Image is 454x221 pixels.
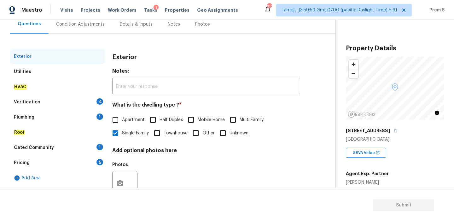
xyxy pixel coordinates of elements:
[267,4,271,10] div: 719
[14,99,40,105] div: Verification
[346,127,390,134] h5: [STREET_ADDRESS]
[122,130,149,137] span: Single Family
[154,5,159,11] div: 1
[346,57,444,120] canvas: Map
[346,148,386,158] div: SSVA Video
[112,79,300,94] input: Enter your response
[165,7,189,13] span: Properties
[346,170,389,177] h5: Agent Exp. Partner
[112,163,128,167] h5: Photos
[120,21,153,28] div: Details & Inputs
[96,144,103,150] div: 1
[427,7,445,13] span: Prem S
[14,53,32,60] div: Exterior
[353,150,377,156] span: SSVA Video
[348,111,375,118] a: Mapbox homepage
[282,7,397,13] span: Tamp[…]3:59:59 Gmt 0700 (pacific Daylight Time) + 61
[346,179,389,186] div: [PERSON_NAME]
[435,109,439,116] span: Toggle attribution
[349,60,358,69] button: Zoom in
[202,130,215,137] span: Other
[14,160,30,166] div: Pricing
[198,117,225,123] span: Mobile Home
[393,128,398,133] button: Copy Address
[160,117,183,123] span: Half Duplex
[164,130,188,137] span: Townhouse
[108,7,137,13] span: Work Orders
[346,136,444,143] div: [GEOGRAPHIC_DATA]
[392,83,398,93] div: Map marker
[144,8,157,12] span: Tasks
[14,84,27,89] em: HVAC
[197,7,238,13] span: Geo Assignments
[56,21,105,28] div: Condition Adjustments
[240,117,264,123] span: Multi Family
[14,69,31,75] div: Utilities
[21,7,42,13] span: Maestro
[81,7,100,13] span: Projects
[14,144,54,151] div: Gated Community
[10,170,105,186] div: Add Area
[60,7,73,13] span: Visits
[346,45,444,52] h3: Property Details
[122,117,145,123] span: Apartment
[14,114,34,120] div: Plumbing
[14,130,25,135] em: Roof
[349,69,358,78] button: Zoom out
[433,109,441,117] button: Toggle attribution
[112,102,300,111] h4: What is the dwelling type ?
[375,150,380,155] img: Open In New Icon
[96,98,103,105] div: 4
[18,21,41,27] div: Questions
[112,54,137,60] h3: Exterior
[96,159,103,165] div: 5
[230,130,248,137] span: Unknown
[112,147,300,156] h4: Add optional photos here
[96,114,103,120] div: 1
[112,68,300,77] h4: Notes:
[168,21,180,28] div: Notes
[195,21,210,28] div: Photos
